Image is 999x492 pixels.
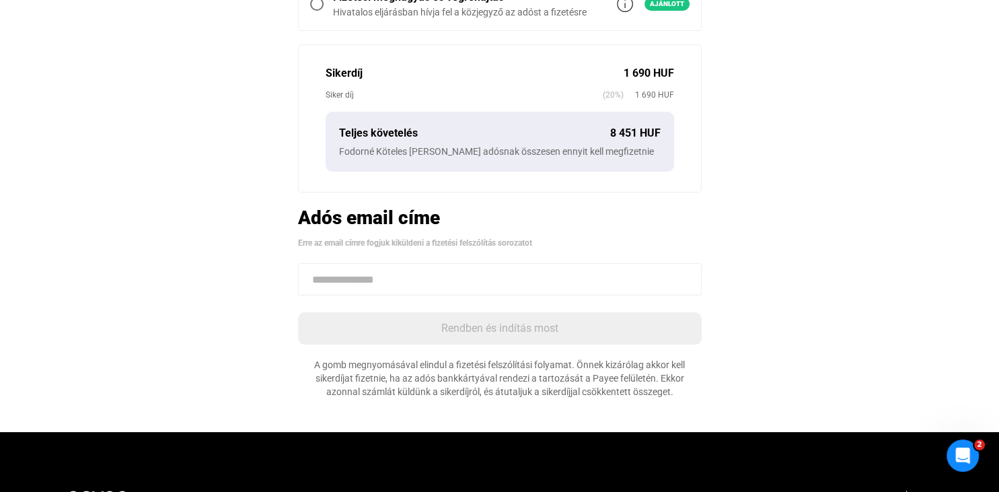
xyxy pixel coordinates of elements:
button: Rendben és indítás most [298,312,702,345]
div: Hivatalos eljárásban hívja fel a közjegyző az adóst a fizetésre [333,5,587,19]
div: 1 690 HUF [624,65,674,81]
span: 1 690 HUF [624,88,674,102]
div: Teljes követelés [339,125,610,141]
h2: Adós email címe [298,206,702,230]
div: Rendben és indítás most [302,320,698,337]
div: Fodorné Köteles [PERSON_NAME] adósnak összesen ennyit kell megfizetnie [339,145,661,158]
div: Erre az email címre fogjuk kiküldeni a fizetési felszólítás sorozatot [298,236,702,250]
div: Sikerdíj [326,65,624,81]
div: Siker díj [326,88,603,102]
div: A gomb megnyomásával elindul a fizetési felszólítási folyamat. Önnek kizárólag akkor kell sikerdí... [298,358,702,398]
span: (20%) [603,88,624,102]
iframe: Intercom live chat [947,440,979,472]
span: 2 [974,440,985,450]
div: 8 451 HUF [610,125,661,141]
